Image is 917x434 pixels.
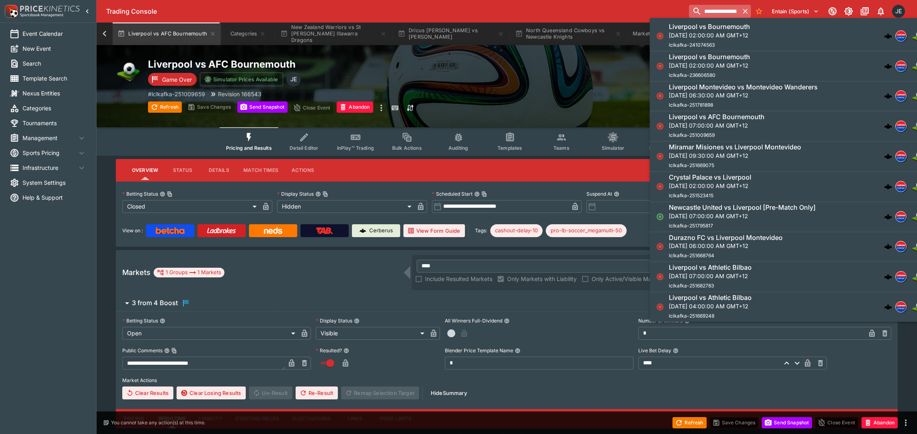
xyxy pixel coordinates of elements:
[323,191,328,197] button: Copy To Clipboard
[669,212,816,220] p: [DATE] 07:00:00 AM GMT+12
[614,191,619,197] button: Suspend At
[884,243,892,251] img: logo-cerberus.svg
[343,348,349,353] button: Resulted?
[669,132,715,138] span: lclkafka-251009659
[669,313,714,319] span: lclkafka-251669248
[689,5,740,18] input: search
[23,134,77,142] span: Management
[895,121,907,132] div: lclkafka
[490,224,543,237] div: Betting Target: cerberus
[316,347,342,354] p: Resulted?
[116,409,152,428] button: Pricing
[160,318,165,324] button: Betting Status
[669,122,765,130] p: [DATE] 07:00:00 AM GMT+12
[296,386,338,399] button: Re-Result
[23,163,77,172] span: Infrastructure
[896,61,906,71] img: lclkafka.png
[122,224,143,237] label: View on :
[445,317,502,324] p: All Winners Full-Dividend
[432,190,473,197] p: Scheduled Start
[884,152,892,160] img: logo-cerberus.svg
[884,32,892,40] img: logo-cerberus.svg
[316,227,333,234] img: TabNZ
[249,386,292,399] span: Un-Result
[23,59,86,68] span: Search
[164,161,201,180] button: Status
[475,224,487,237] label: Tags:
[23,149,77,157] span: Sports Pricing
[148,101,182,113] button: Refresh
[122,190,158,197] p: Betting Status
[337,101,373,113] button: Abandon
[498,145,522,151] span: Templates
[669,143,801,152] h6: Miramar Misiones vs Liverpool Montevideo
[669,72,716,78] span: lclkafka-236606580
[895,211,907,222] div: lclkafka
[895,91,907,102] div: lclkafka
[669,113,765,122] h6: Liverpool vs AFC Bournemouth
[896,302,906,312] img: lclkafka.png
[895,151,907,162] div: lclkafka
[669,234,783,242] h6: Durazno FC vs Liverpool Montevideo
[507,275,577,283] span: Only Markets with Liability
[2,3,19,19] img: PriceKinetics Logo
[510,23,626,45] button: North Queensland Cowboys vs Newcastle Knights
[669,91,818,100] p: [DATE] 06:30:00 AM GMT+12
[884,122,892,130] img: logo-cerberus.svg
[111,419,206,426] p: You cannot take any action(s) at this time.
[113,23,221,45] button: Liverpool vs AFC Bournemouth
[393,23,509,45] button: Dricus [PERSON_NAME] vs [PERSON_NAME]
[767,5,824,18] button: Select Tenant
[669,264,752,272] h6: Liverpool vs Athletic Bilbao
[884,62,892,70] img: logo-cerberus.svg
[901,418,911,428] button: more
[553,145,570,151] span: Teams
[861,417,898,428] button: Abandon
[337,409,373,428] button: Links
[122,374,891,386] label: Market Actions
[504,318,510,324] button: All Winners Full-Dividend
[656,182,664,190] svg: Closed
[656,213,664,221] svg: Open
[445,347,513,354] p: Blender Price Template Name
[192,409,228,428] button: Liability
[237,161,285,180] button: Match Times
[890,2,907,20] button: James Edlin
[669,173,751,182] h6: Crystal Palace vs Liverpool
[23,178,86,187] span: System Settings
[156,227,185,234] img: Betcha
[226,145,272,151] span: Pricing and Results
[122,347,162,354] p: Public Comments
[481,191,487,197] button: Copy To Clipboard
[896,151,906,161] img: lclkafka.png
[167,191,173,197] button: Copy To Clipboard
[116,295,738,311] button: 3 from 4 Boost
[160,191,165,197] button: Betting StatusCopy To Clipboard
[586,190,612,197] p: Suspend At
[669,302,752,310] p: [DATE] 04:00:00 AM GMT+12
[122,200,259,213] div: Closed
[546,224,627,237] div: Betting Target: cerberus
[177,386,246,399] button: Clear Losing Results
[207,227,236,234] img: Ladbrokes
[106,7,686,16] div: Trading Console
[895,301,907,312] div: lclkafka
[201,161,237,180] button: Details
[316,327,427,340] div: Visible
[884,32,892,40] div: cerberus
[669,192,713,198] span: lclkafka-251523415
[874,4,888,19] button: Notifications
[376,101,386,114] button: more
[23,104,86,112] span: Categories
[656,32,664,40] svg: Closed
[884,213,892,221] img: logo-cerberus.svg
[892,5,905,18] div: James Edlin
[23,119,86,127] span: Tournaments
[669,242,783,250] p: [DATE] 06:00:00 AM GMT+12
[895,60,907,72] div: lclkafka
[290,145,318,151] span: Detail Editor
[369,227,393,235] p: Cerberus
[546,227,627,235] span: pro-lb-soccer_megamulti-50
[669,31,750,39] p: [DATE] 02:00:00 AM GMT+12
